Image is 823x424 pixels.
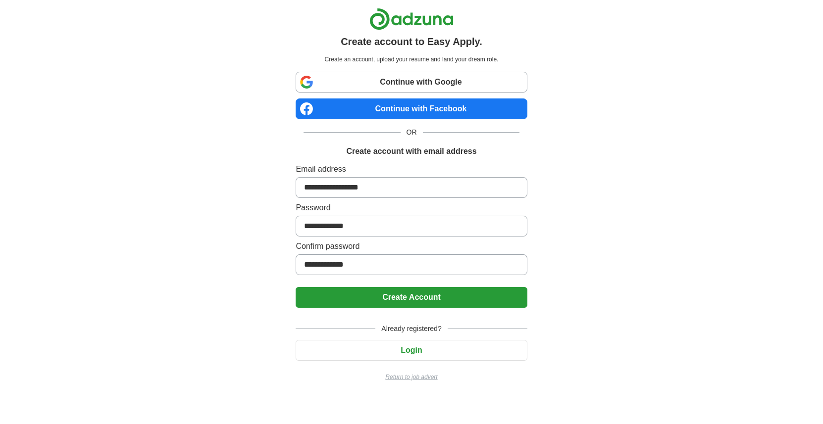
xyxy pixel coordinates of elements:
label: Password [296,202,527,214]
label: Email address [296,163,527,175]
a: Login [296,346,527,354]
label: Confirm password [296,240,527,252]
p: Create an account, upload your resume and land your dream role. [298,55,525,64]
span: Already registered? [375,324,447,334]
span: OR [401,127,423,138]
img: Adzuna logo [369,8,454,30]
a: Continue with Google [296,72,527,93]
h1: Create account with email address [346,145,476,157]
h1: Create account to Easy Apply. [341,34,482,49]
button: Login [296,340,527,361]
a: Return to job advert [296,373,527,381]
button: Create Account [296,287,527,308]
a: Continue with Facebook [296,98,527,119]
